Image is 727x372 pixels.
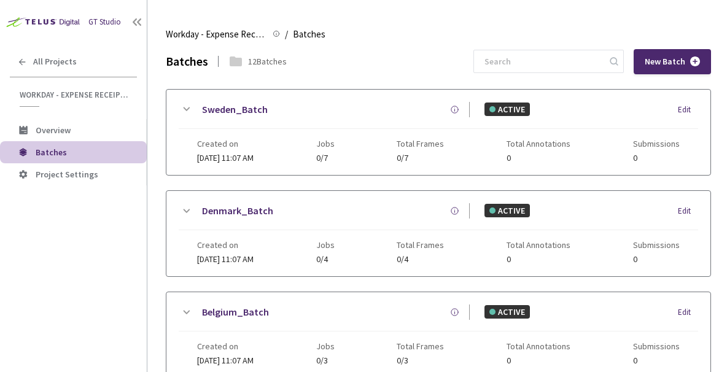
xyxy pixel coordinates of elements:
span: 0/7 [397,153,444,163]
div: Batches [166,53,208,71]
div: ACTIVE [484,103,530,116]
span: Created on [197,139,254,149]
li: / [285,27,288,42]
a: Denmark_Batch [202,203,273,219]
span: Total Frames [397,139,444,149]
span: 0/3 [397,356,444,365]
span: Submissions [633,240,680,250]
span: Total Frames [397,240,444,250]
span: 0/4 [397,255,444,264]
span: Created on [197,240,254,250]
span: 0 [507,356,570,365]
span: Total Annotations [507,341,570,351]
span: Total Annotations [507,240,570,250]
span: [DATE] 11:07 AM [197,254,254,265]
span: Workday - Expense Receipt Extraction [166,27,265,42]
span: 0/7 [316,153,335,163]
span: Created on [197,341,254,351]
span: Total Annotations [507,139,570,149]
div: Edit [678,205,698,217]
span: Total Frames [397,341,444,351]
span: [DATE] 11:07 AM [197,152,254,163]
span: 0/3 [316,356,335,365]
span: Batches [36,147,67,158]
span: 0 [633,356,680,365]
div: Edit [678,104,698,116]
input: Search [477,50,608,72]
span: Project Settings [36,169,98,180]
a: Sweden_Batch [202,102,268,117]
div: ACTIVE [484,305,530,319]
span: 0 [633,255,680,264]
span: 0 [633,153,680,163]
div: Edit [678,306,698,319]
span: Jobs [316,240,335,250]
span: Overview [36,125,71,136]
div: ACTIVE [484,204,530,217]
span: Jobs [316,139,335,149]
span: 0 [507,255,570,264]
div: Sweden_BatchACTIVEEditCreated on[DATE] 11:07 AMJobs0/7Total Frames0/7Total Annotations0Submissions0 [166,90,710,175]
span: 0/4 [316,255,335,264]
span: Jobs [316,341,335,351]
span: [DATE] 11:07 AM [197,355,254,366]
span: Submissions [633,139,680,149]
span: Workday - Expense Receipt Extraction [20,90,130,100]
span: Submissions [633,341,680,351]
span: 0 [507,153,570,163]
span: New Batch [645,56,685,67]
div: Denmark_BatchACTIVEEditCreated on[DATE] 11:07 AMJobs0/4Total Frames0/4Total Annotations0Submissions0 [166,191,710,276]
a: Belgium_Batch [202,304,269,320]
div: GT Studio [88,17,121,28]
span: All Projects [33,56,77,67]
span: Batches [293,27,325,42]
div: 12 Batches [248,55,287,68]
